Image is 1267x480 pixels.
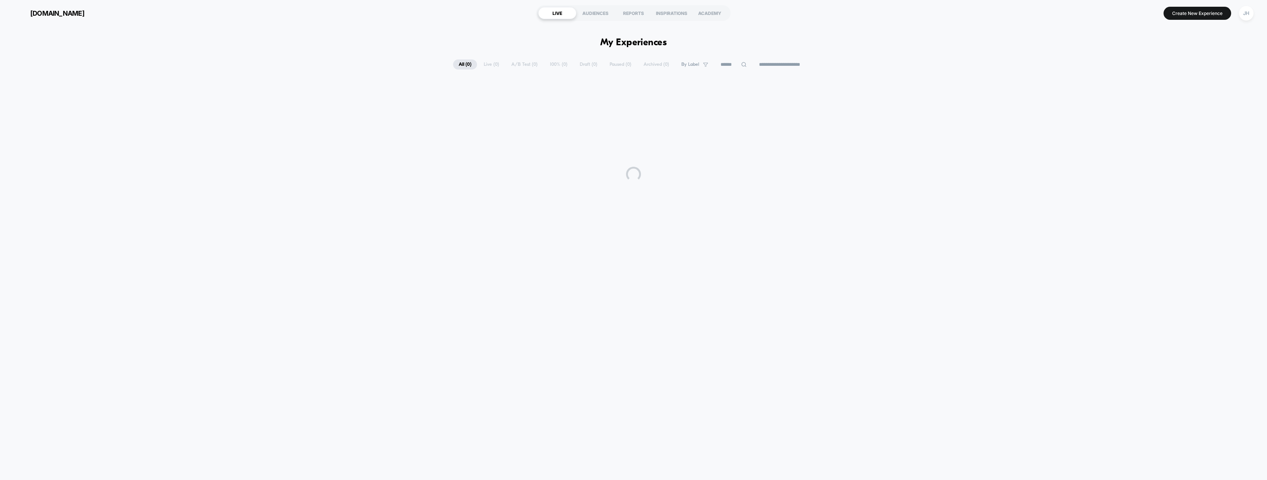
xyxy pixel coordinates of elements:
span: [DOMAIN_NAME] [30,9,84,17]
button: [DOMAIN_NAME] [11,7,87,19]
div: INSPIRATIONS [653,7,691,19]
button: Create New Experience [1164,7,1231,20]
div: ACADEMY [691,7,729,19]
span: By Label [681,62,699,67]
div: REPORTS [614,7,653,19]
h1: My Experiences [600,37,667,48]
button: JH [1237,6,1256,21]
span: All ( 0 ) [453,59,477,70]
div: AUDIENCES [576,7,614,19]
div: JH [1239,6,1254,21]
div: LIVE [538,7,576,19]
